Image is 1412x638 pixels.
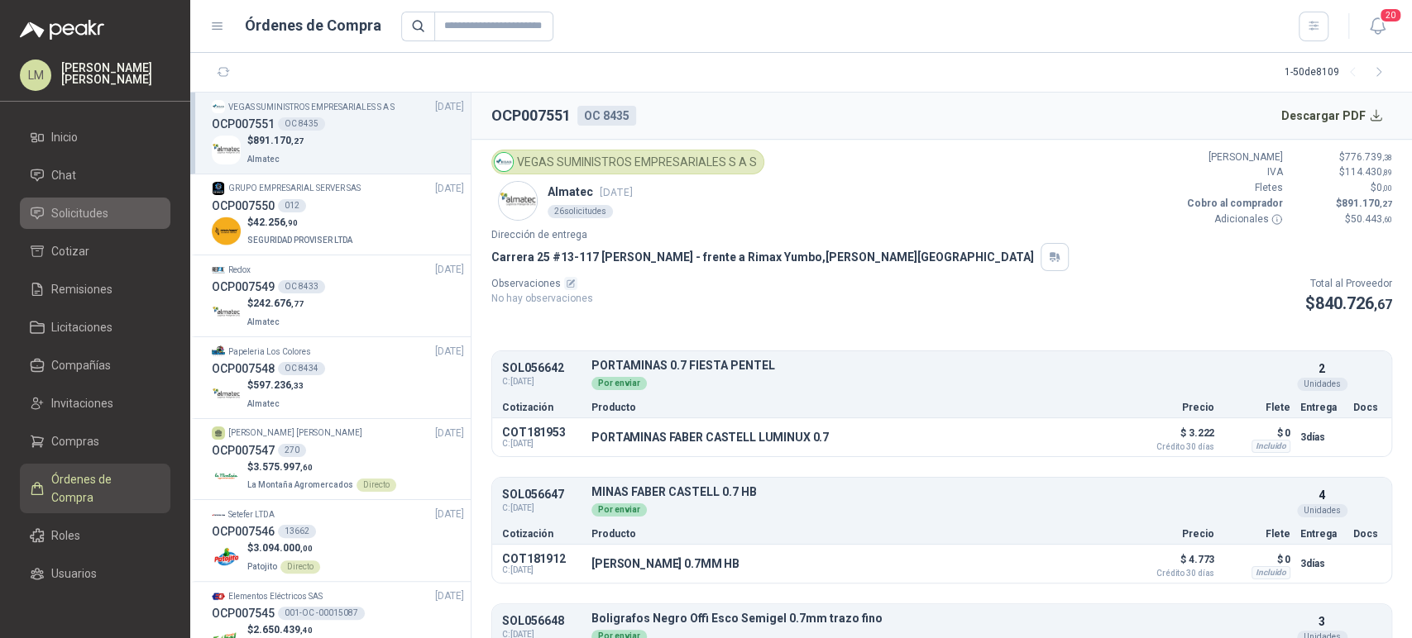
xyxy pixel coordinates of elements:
[212,298,241,327] img: Company Logo
[1376,182,1392,193] span: 0
[435,262,464,278] span: [DATE]
[1285,60,1392,86] div: 1 - 50 de 8109
[1224,529,1290,539] p: Flete
[212,345,225,358] img: Company Logo
[1132,550,1214,578] p: $ 4.773
[212,136,241,164] img: Company Logo
[253,624,313,636] span: 2.650.439
[247,296,304,312] p: $
[591,529,1122,539] p: Producto
[1300,529,1343,539] p: Entrega
[247,133,304,149] p: $
[247,215,356,231] p: $
[591,377,647,390] div: Por enviar
[435,99,464,115] span: [DATE]
[502,615,582,627] p: SOL056648
[253,135,304,146] span: 891.170
[591,359,1290,372] p: PORTAMINAS 0.7 FIESTA PENTEL
[285,218,298,227] span: ,90
[228,508,275,521] p: Setefer LTDA
[435,426,464,441] span: [DATE]
[228,264,251,277] p: Redox
[278,444,306,457] div: 270
[51,432,99,450] span: Compras
[212,344,464,412] a: Company LogoPapeleria Los Colores[DATE] OCP007548OC 8434Company Logo$597.236,33Almatec
[502,375,582,388] span: C: [DATE]
[1252,440,1290,453] div: Incluido
[499,182,537,220] img: Company Logo
[212,604,275,622] h3: OCP007545
[1184,164,1283,180] p: IVA
[212,507,464,574] a: Company LogoSetefer LTDA[DATE] OCP00754613662Company Logo$3.094.000,00PatojitoDirecto
[278,117,325,131] div: OC 8435
[502,565,582,575] span: C: [DATE]
[502,552,582,565] p: COT181912
[1382,153,1392,162] span: ,38
[1132,569,1214,578] span: Crédito 30 días
[1224,550,1290,569] p: $ 0
[1272,99,1393,132] button: Descargar PDF
[591,503,647,517] div: Por enviar
[51,280,112,298] span: Remisiones
[1184,150,1283,165] p: [PERSON_NAME]
[212,100,225,113] img: Company Logo
[253,217,298,228] span: 42.256
[247,622,353,638] p: $
[1319,486,1325,504] p: 4
[247,236,352,245] span: SEGURIDAD PROVISER LTDA
[1293,150,1392,165] p: $
[212,181,464,249] a: Company LogoGRUPO EMPRESARIAL SERVER SAS[DATE] OCP007550012Company Logo$42.256,90SEGURIDAD PROVIS...
[212,590,225,603] img: Company Logo
[435,507,464,522] span: [DATE]
[51,204,108,222] span: Solicitudes
[1132,402,1214,412] p: Precio
[253,542,313,554] span: 3.094.000
[1345,151,1392,163] span: 776.739
[20,60,51,91] div: LM
[1184,196,1283,212] p: Cobro al comprador
[1184,180,1283,196] p: Fletes
[51,526,80,545] span: Roles
[300,626,313,635] span: ,40
[1382,183,1392,193] span: ,00
[1224,423,1290,443] p: $ 0
[435,181,464,197] span: [DATE]
[278,280,325,293] div: OC 8433
[212,264,225,277] img: Company Logo
[1362,12,1392,41] button: 20
[435,344,464,359] span: [DATE]
[212,115,275,133] h3: OCP007551
[291,381,304,390] span: ,33
[51,128,78,146] span: Inicio
[300,463,313,472] span: ,60
[491,276,593,292] p: Observaciones
[20,596,170,627] a: Categorías
[577,106,636,126] div: OC 8435
[51,356,111,374] span: Compañías
[1132,529,1214,539] p: Precio
[228,590,323,603] p: Elementos Eléctricos SAS
[1379,7,1402,23] span: 20
[20,520,170,551] a: Roles
[20,274,170,305] a: Remisiones
[212,441,275,459] h3: OCP007547
[280,560,320,574] div: Directo
[1305,276,1392,292] p: Total al Proveedor
[212,262,464,330] a: Company LogoRedox[DATE] OCP007549OC 8433Company Logo$242.676,77Almatec
[212,462,241,491] img: Company Logo
[1300,554,1343,574] p: 3 días
[20,312,170,343] a: Licitaciones
[212,522,275,540] h3: OCP007546
[1374,297,1392,312] span: ,67
[1380,199,1392,208] span: ,27
[247,480,353,489] span: La Montaña Agromercados
[247,540,320,556] p: $
[491,291,593,307] p: No hay observaciones
[1315,293,1392,313] span: 840.726
[247,317,280,326] span: Almatec
[1353,402,1381,412] p: Docs
[20,121,170,153] a: Inicio
[247,378,304,393] p: $
[212,543,241,572] img: Company Logo
[20,388,170,419] a: Invitaciones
